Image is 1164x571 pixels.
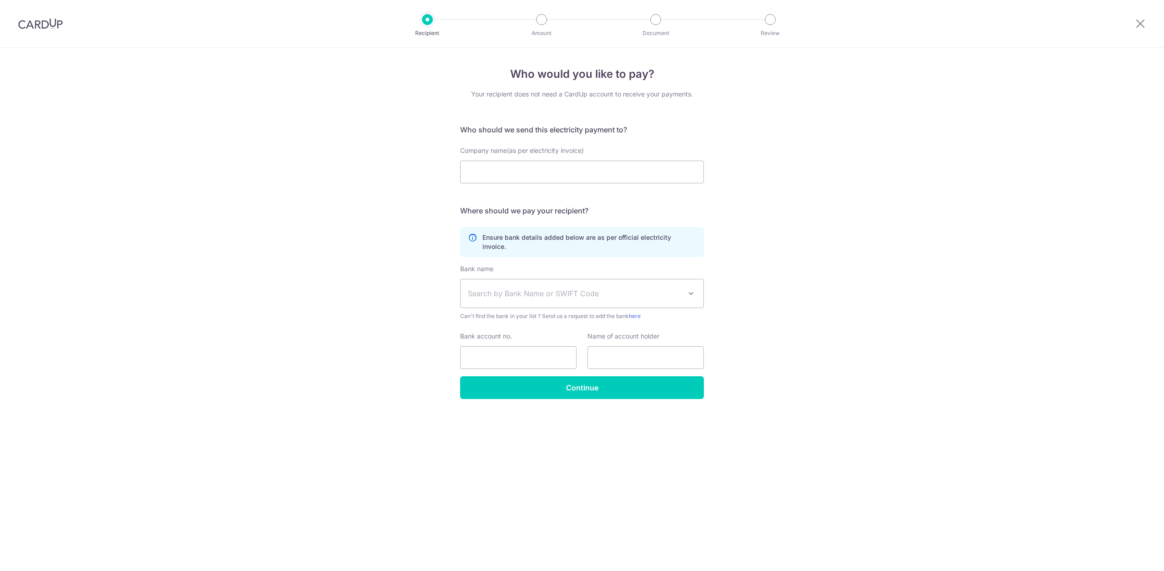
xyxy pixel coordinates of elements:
[468,288,682,299] span: Search by Bank Name or SWIFT Code
[622,29,689,38] p: Document
[629,313,641,319] a: here
[587,332,659,341] label: Name of account holder
[508,29,575,38] p: Amount
[460,312,704,321] span: Can't find the bank in your list ? Send us a request to add the bank
[460,147,584,154] span: Company name(as per electricity invoice)
[482,233,696,251] p: Ensure bank details added below are as per official electricity invoice.
[737,29,804,38] p: Review
[460,90,704,99] div: Your recipient does not need a CardUp account to receive your payments.
[1105,544,1155,566] iframe: Opens a widget where you can find more information
[460,332,512,341] label: Bank account no.
[18,18,63,29] img: CardUp
[460,66,704,82] h4: Who would you like to pay?
[460,124,704,135] h5: Who should we send this electricity payment to?
[460,205,704,216] h5: Where should we pay your recipient?
[394,29,461,38] p: Recipient
[460,376,704,399] input: Continue
[460,264,493,273] label: Bank name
